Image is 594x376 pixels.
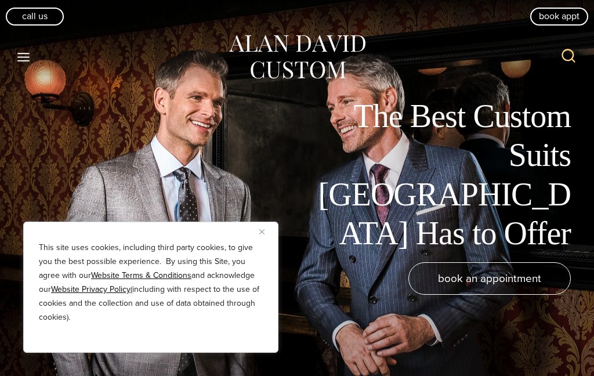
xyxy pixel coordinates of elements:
[51,283,131,295] a: Website Privacy Policy
[91,269,191,281] a: Website Terms & Conditions
[259,229,265,234] img: Close
[227,31,367,83] img: Alan David Custom
[310,97,571,253] h1: The Best Custom Suits [GEOGRAPHIC_DATA] Has to Offer
[6,8,64,25] a: Call Us
[408,262,571,295] a: book an appointment
[259,225,273,238] button: Close
[39,241,263,324] p: This site uses cookies, including third party cookies, to give you the best possible experience. ...
[555,43,582,71] button: View Search Form
[530,8,588,25] a: book appt
[438,270,541,287] span: book an appointment
[12,46,36,67] button: Open menu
